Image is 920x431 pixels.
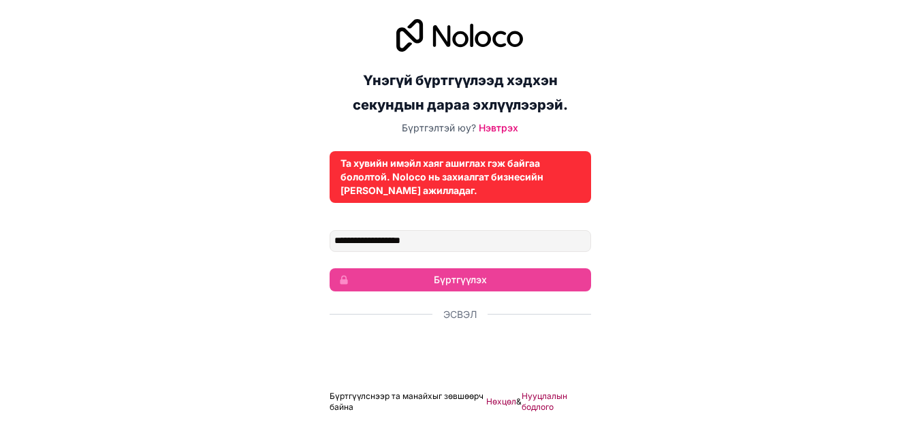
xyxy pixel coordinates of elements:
font: Бүртгүүлэх [434,274,487,285]
font: Эсвэл [443,308,477,320]
font: Үнэгүй бүртгүүлээд хэдхэн секундын дараа эхлүүлээрэй. [353,72,568,113]
a: Нөхцөл [486,396,516,407]
font: Бүртгүүлснээр та манайхыг зөвшөөрч байна [330,391,483,412]
font: Та хувийн имэйл хаяг ашиглах гэж байгаа бололтой. Noloco нь захиалгат бизнесийн [PERSON_NAME] ажи... [340,157,543,196]
button: Бүртгүүлэх [330,268,591,291]
font: Бүртгэлтэй юу? [402,122,476,133]
font: & [516,396,522,406]
a: Нэвтрэх [479,122,518,133]
iframe: Google товчлуураар нэвтэрнэ үү [323,336,598,366]
input: Имэйл хаяг [330,230,591,252]
a: Нууцлалын бодлого [522,391,590,413]
font: Нууцлалын бодлого [522,391,567,412]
